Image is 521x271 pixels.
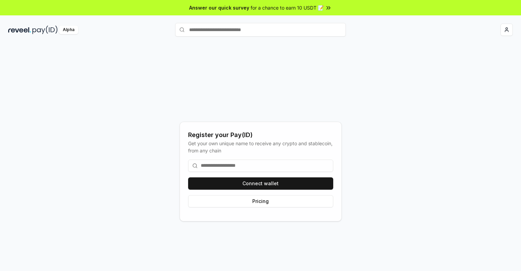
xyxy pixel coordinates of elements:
span: Answer our quick survey [189,4,249,11]
div: Get your own unique name to receive any crypto and stablecoin, from any chain [188,140,333,154]
img: reveel_dark [8,26,31,34]
span: for a chance to earn 10 USDT 📝 [251,4,324,11]
button: Pricing [188,195,333,207]
div: Register your Pay(ID) [188,130,333,140]
img: pay_id [32,26,58,34]
button: Connect wallet [188,177,333,190]
div: Alpha [59,26,78,34]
